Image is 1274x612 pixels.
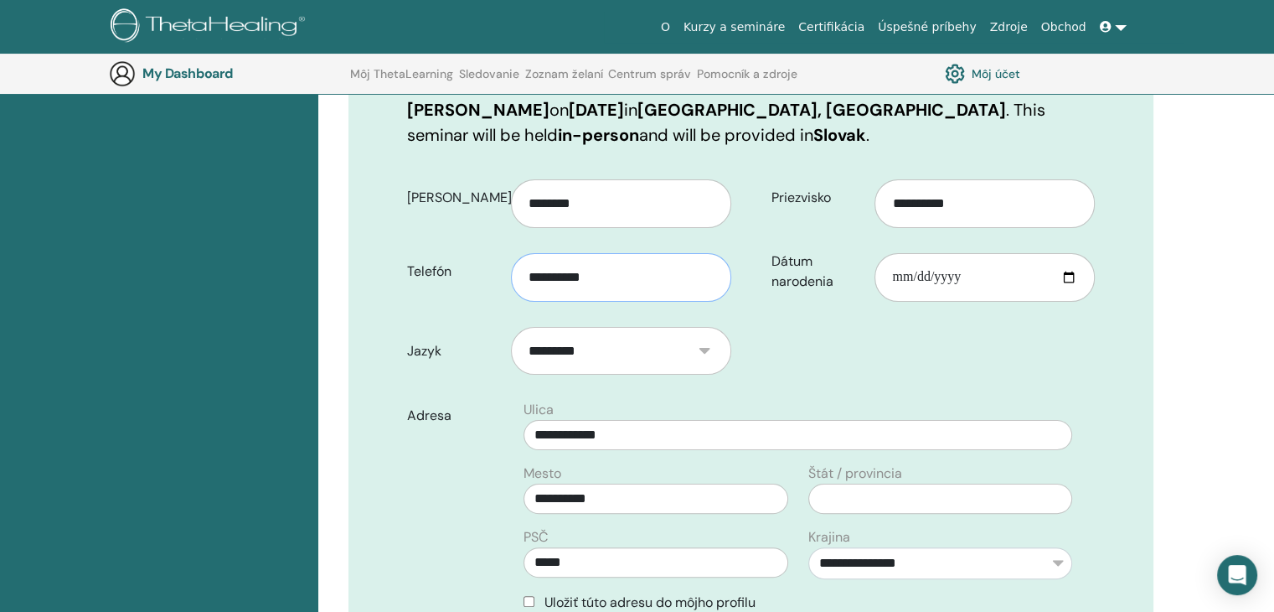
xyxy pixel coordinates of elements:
a: Sledovanie [459,67,519,94]
b: Basic DNA s [PERSON_NAME] a [PERSON_NAME] [407,74,833,121]
h3: My Dashboard [142,65,310,81]
label: Krajina [808,527,850,547]
a: Certifikácia [792,12,871,43]
b: [GEOGRAPHIC_DATA], [GEOGRAPHIC_DATA] [637,99,1006,121]
label: Telefón [395,256,511,288]
a: Môj účet [945,60,1020,88]
a: Centrum správ [608,67,691,94]
label: Ulica [524,400,554,420]
b: in-person [558,124,639,146]
b: [DATE] [569,99,624,121]
label: Priezvisko [759,182,875,214]
img: cog.svg [945,60,965,88]
a: Obchod [1034,12,1093,43]
span: Uložiť túto adresu do môjho profilu [544,594,756,611]
label: Mesto [524,464,561,484]
a: Úspešné príbehy [871,12,983,43]
label: Štát / provincia [808,464,902,484]
label: PSČ [524,527,548,547]
label: Jazyk [395,335,511,367]
p: You are registering for on in . This seminar will be held and will be provided in . [407,72,1095,148]
label: [PERSON_NAME] [395,182,511,214]
img: generic-user-icon.jpg [109,60,136,87]
img: logo.png [111,8,311,46]
b: Slovak [813,124,866,146]
label: Adresa [395,400,513,432]
a: Zoznam želaní [525,67,603,94]
a: Pomocník a zdroje [697,67,797,94]
a: Kurzy a semináre [677,12,792,43]
a: Zdroje [983,12,1034,43]
label: Dátum narodenia [759,246,875,298]
a: Môj ThetaLearning [350,67,453,94]
a: O [654,12,677,43]
div: Open Intercom Messenger [1217,555,1257,595]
